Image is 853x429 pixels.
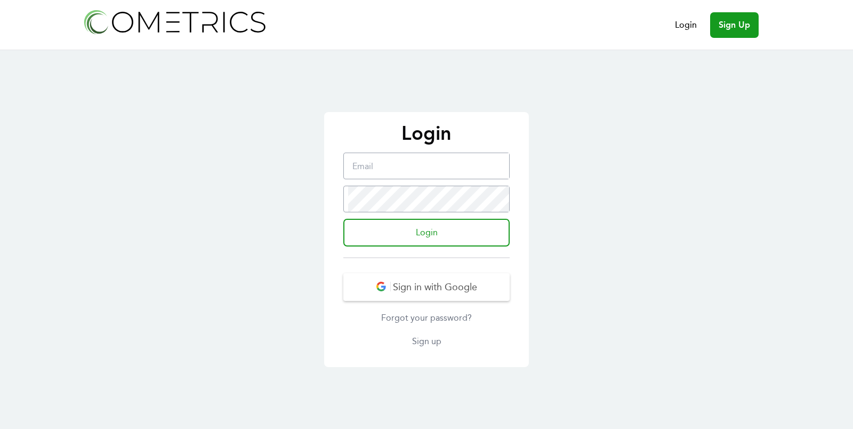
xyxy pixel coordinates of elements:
input: Login [343,219,510,247]
p: Login [335,123,518,144]
a: Sign Up [710,12,759,38]
button: Sign in with Google [343,273,510,301]
a: Login [675,19,697,31]
input: Email [348,153,509,179]
img: Cometrics logo [81,6,268,37]
a: Sign up [343,335,510,348]
a: Forgot your password? [343,312,510,324]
